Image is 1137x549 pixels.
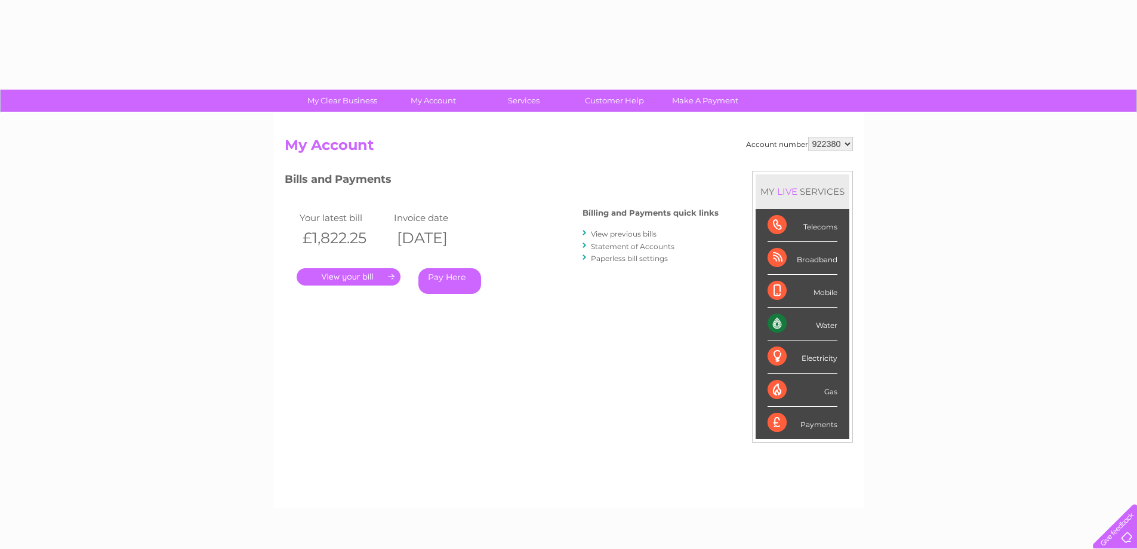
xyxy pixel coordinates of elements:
div: Broadband [768,242,837,275]
a: Make A Payment [656,90,754,112]
a: Statement of Accounts [591,242,674,251]
div: Electricity [768,341,837,373]
th: [DATE] [391,226,486,250]
div: Water [768,308,837,341]
div: Account number [746,137,853,151]
th: £1,822.25 [297,226,392,250]
a: Services [474,90,573,112]
div: Telecoms [768,209,837,242]
div: Mobile [768,275,837,308]
h2: My Account [285,137,853,160]
a: My Account [384,90,482,112]
div: Gas [768,374,837,407]
div: Payments [768,407,837,439]
a: . [297,268,400,286]
div: LIVE [775,186,800,197]
a: My Clear Business [293,90,392,112]
a: Paperless bill settings [591,254,668,263]
td: Your latest bill [297,210,392,226]
a: Pay Here [418,268,481,294]
div: MY SERVICES [756,174,849,208]
h4: Billing and Payments quick links [583,208,719,217]
td: Invoice date [391,210,486,226]
h3: Bills and Payments [285,171,719,192]
a: View previous bills [591,229,657,238]
a: Customer Help [565,90,664,112]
